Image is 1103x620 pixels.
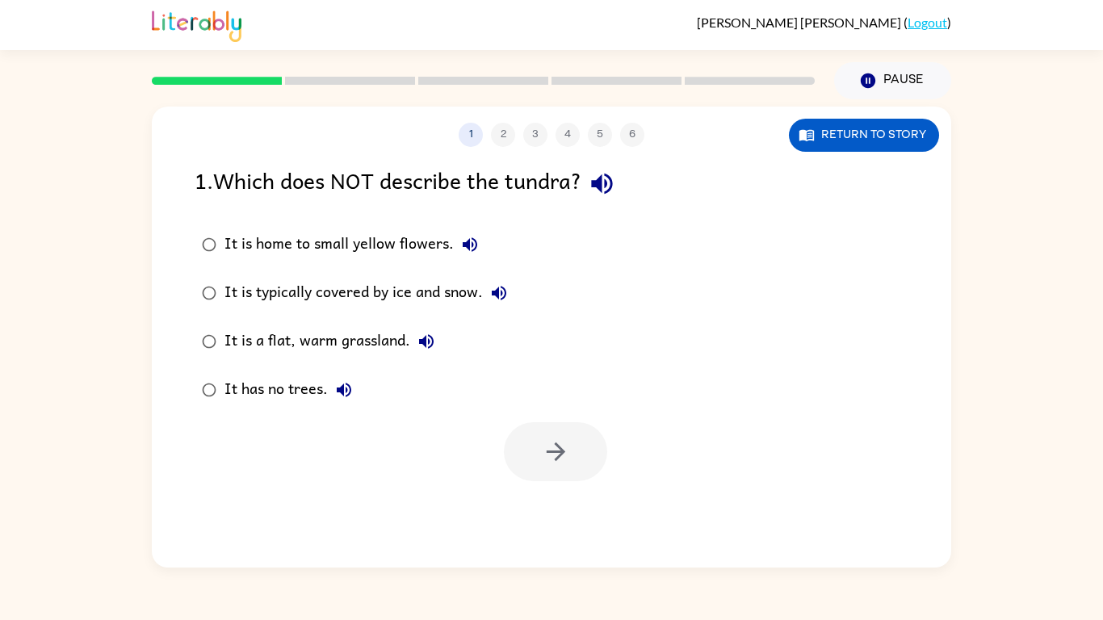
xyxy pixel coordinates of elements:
span: [PERSON_NAME] [PERSON_NAME] [697,15,904,30]
button: It has no trees. [328,374,360,406]
div: It is home to small yellow flowers. [224,228,486,261]
img: Literably [152,6,241,42]
button: 1 [459,123,483,147]
a: Logout [908,15,947,30]
div: 1 . Which does NOT describe the tundra? [195,163,908,204]
div: It is typically covered by ice and snow. [224,277,515,309]
button: It is typically covered by ice and snow. [483,277,515,309]
button: Return to story [789,119,939,152]
div: ( ) [697,15,951,30]
button: It is a flat, warm grassland. [410,325,442,358]
button: It is home to small yellow flowers. [454,228,486,261]
button: Pause [834,62,951,99]
div: It has no trees. [224,374,360,406]
div: It is a flat, warm grassland. [224,325,442,358]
